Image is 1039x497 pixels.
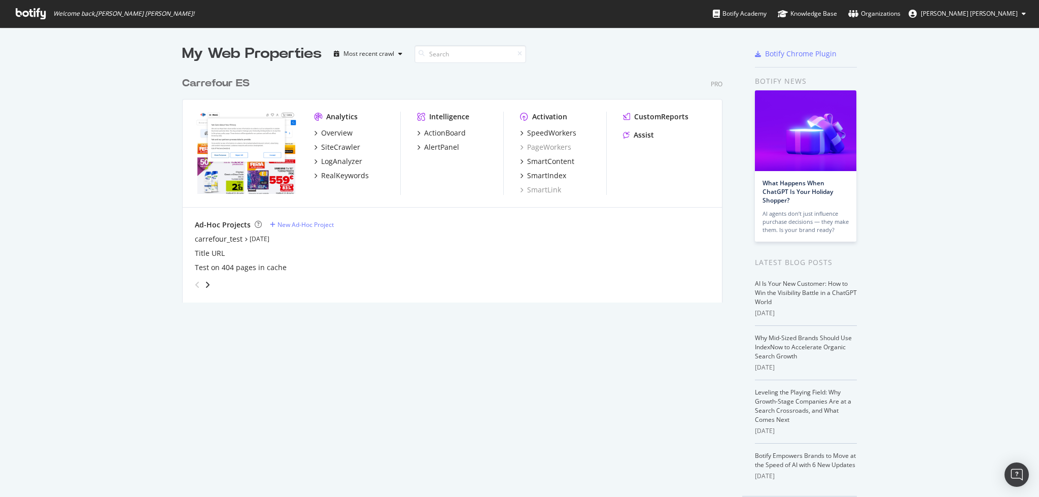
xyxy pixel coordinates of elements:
a: Title URL [195,248,225,258]
div: angle-left [191,277,204,293]
a: [DATE] [250,235,269,243]
div: Botify Chrome Plugin [765,49,837,59]
div: Analytics [326,112,358,122]
img: What Happens When ChatGPT Is Your Holiday Shopper? [755,90,856,171]
div: SmartContent [527,156,574,167]
div: Latest Blog Posts [755,257,857,268]
div: SpeedWorkers [527,128,576,138]
a: SpeedWorkers [520,128,576,138]
div: CustomReports [634,112,688,122]
a: New Ad-Hoc Project [270,220,334,229]
div: grid [182,64,731,303]
div: Overview [321,128,353,138]
div: Botify Academy [713,9,767,19]
img: www.carrefour.es [195,112,298,194]
div: SiteCrawler [321,142,360,152]
a: SmartLink [520,185,561,195]
div: Pro [711,80,722,88]
div: ActionBoard [424,128,466,138]
div: My Web Properties [182,44,322,64]
a: PageWorkers [520,142,571,152]
a: AI Is Your New Customer: How to Win the Visibility Battle in a ChatGPT World [755,279,857,306]
a: Leveling the Playing Field: Why Growth-Stage Companies Are at a Search Crossroads, and What Comes... [755,388,851,424]
div: Ad-Hoc Projects [195,220,251,230]
a: Why Mid-Sized Brands Should Use IndexNow to Accelerate Organic Search Growth [755,334,852,360]
input: Search [414,45,526,63]
a: What Happens When ChatGPT Is Your Holiday Shopper? [763,179,833,205]
span: Welcome back, [PERSON_NAME] [PERSON_NAME] ! [53,10,194,18]
a: ActionBoard [417,128,466,138]
div: Knowledge Base [778,9,837,19]
a: SmartIndex [520,171,566,181]
div: Activation [532,112,567,122]
button: [PERSON_NAME] [PERSON_NAME] [901,6,1034,22]
div: Intelligence [429,112,469,122]
a: Overview [314,128,353,138]
a: LogAnalyzer [314,156,362,167]
a: carrefour_test [195,234,243,244]
a: CustomReports [623,112,688,122]
a: Botify Empowers Brands to Move at the Speed of AI with 6 New Updates [755,451,856,469]
a: Assist [623,130,654,140]
div: Open Intercom Messenger [1005,462,1029,487]
a: SiteCrawler [314,142,360,152]
div: [DATE] [755,309,857,318]
div: [DATE] [755,363,857,372]
a: Test on 404 pages in cache [195,262,287,273]
a: Carrefour ES [182,76,254,91]
div: SmartIndex [527,171,566,181]
span: Alina Paula Danci [921,9,1018,18]
div: Most recent crawl [343,51,394,57]
button: Most recent crawl [330,46,406,62]
a: RealKeywords [314,171,369,181]
div: angle-right [204,280,211,290]
a: Botify Chrome Plugin [755,49,837,59]
div: Organizations [848,9,901,19]
div: RealKeywords [321,171,369,181]
div: LogAnalyzer [321,156,362,167]
a: SmartContent [520,156,574,167]
div: [DATE] [755,472,857,481]
div: [DATE] [755,426,857,436]
a: AlertPanel [417,142,459,152]
div: New Ad-Hoc Project [278,220,334,229]
div: Assist [634,130,654,140]
div: AlertPanel [424,142,459,152]
div: Botify news [755,76,857,87]
div: AI agents don’t just influence purchase decisions — they make them. Is your brand ready? [763,210,849,234]
div: Carrefour ES [182,76,250,91]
